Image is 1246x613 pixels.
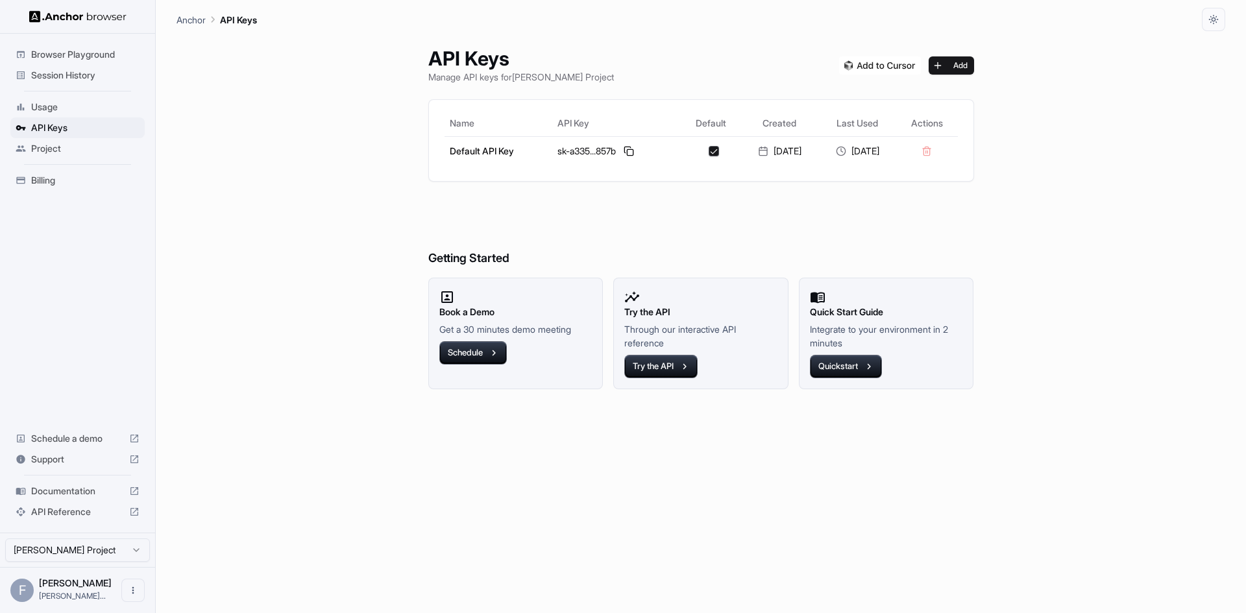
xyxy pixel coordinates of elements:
[10,481,145,501] div: Documentation
[31,453,124,466] span: Support
[439,341,507,365] button: Schedule
[31,505,124,518] span: API Reference
[624,322,777,350] p: Through our interactive API reference
[621,143,637,159] button: Copy API key
[428,197,974,268] h6: Getting Started
[439,322,592,336] p: Get a 30 minutes demo meeting
[10,117,145,138] div: API Keys
[10,501,145,522] div: API Reference
[31,101,140,114] span: Usage
[818,110,896,136] th: Last Used
[177,12,257,27] nav: breadcrumb
[10,170,145,191] div: Billing
[31,69,140,82] span: Session History
[839,56,921,75] img: Add anchorbrowser MCP server to Cursor
[10,138,145,159] div: Project
[29,10,127,23] img: Anchor Logo
[31,432,124,445] span: Schedule a demo
[428,70,614,84] p: Manage API keys for [PERSON_NAME] Project
[31,485,124,498] span: Documentation
[39,577,112,588] span: Fábio Filho
[824,145,891,158] div: [DATE]
[810,322,963,350] p: Integrate to your environment in 2 minutes
[445,110,552,136] th: Name
[552,110,682,136] th: API Key
[177,13,206,27] p: Anchor
[624,305,777,319] h2: Try the API
[445,136,552,165] td: Default API Key
[557,143,677,159] div: sk-a335...857b
[740,110,818,136] th: Created
[929,56,974,75] button: Add
[31,142,140,155] span: Project
[31,174,140,187] span: Billing
[10,449,145,470] div: Support
[746,145,813,158] div: [DATE]
[10,428,145,449] div: Schedule a demo
[439,305,592,319] h2: Book a Demo
[896,110,957,136] th: Actions
[10,65,145,86] div: Session History
[220,13,257,27] p: API Keys
[681,110,740,136] th: Default
[428,47,614,70] h1: API Keys
[10,579,34,602] div: F
[31,48,140,61] span: Browser Playground
[10,44,145,65] div: Browser Playground
[31,121,140,134] span: API Keys
[624,355,698,378] button: Try the API
[810,355,882,378] button: Quickstart
[10,97,145,117] div: Usage
[810,305,963,319] h2: Quick Start Guide
[39,591,106,601] span: fabio.filho@tessai.io
[121,579,145,602] button: Open menu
